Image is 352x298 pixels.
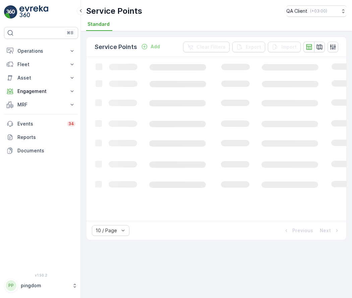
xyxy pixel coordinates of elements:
button: Fleet [4,58,78,71]
button: Operations [4,44,78,58]
button: Asset [4,71,78,85]
button: Engagement [4,85,78,98]
button: Previous [282,227,314,235]
button: Add [138,43,163,51]
p: Reports [17,134,75,141]
p: Service Points [95,42,137,52]
p: Export [246,44,261,50]
div: PP [6,280,16,291]
img: logo [4,5,17,19]
button: Next [319,227,341,235]
p: Documents [17,147,75,154]
p: Engagement [17,88,65,95]
p: 34 [68,121,74,127]
button: Clear Filters [183,42,230,52]
p: MRF [17,101,65,108]
a: Reports [4,131,78,144]
p: Import [281,44,297,50]
p: ⌘B [67,30,73,36]
p: Fleet [17,61,65,68]
p: Operations [17,48,65,54]
button: Import [268,42,301,52]
a: Events34 [4,117,78,131]
p: Previous [292,227,313,234]
button: Export [232,42,265,52]
span: Standard [87,21,110,28]
p: Clear Filters [196,44,226,50]
span: v 1.50.2 [4,273,78,277]
button: PPpingdom [4,279,78,293]
p: pingdom [21,282,69,289]
p: Next [320,227,331,234]
button: QA Client(+03:00) [286,5,347,17]
p: QA Client [286,8,307,14]
button: MRF [4,98,78,111]
p: Service Points [86,6,142,16]
img: logo_light-DOdMpM7g.png [19,5,48,19]
p: Asset [17,74,65,81]
p: ( +03:00 ) [310,8,327,14]
p: Add [151,43,160,50]
a: Documents [4,144,78,157]
p: Events [17,120,63,127]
